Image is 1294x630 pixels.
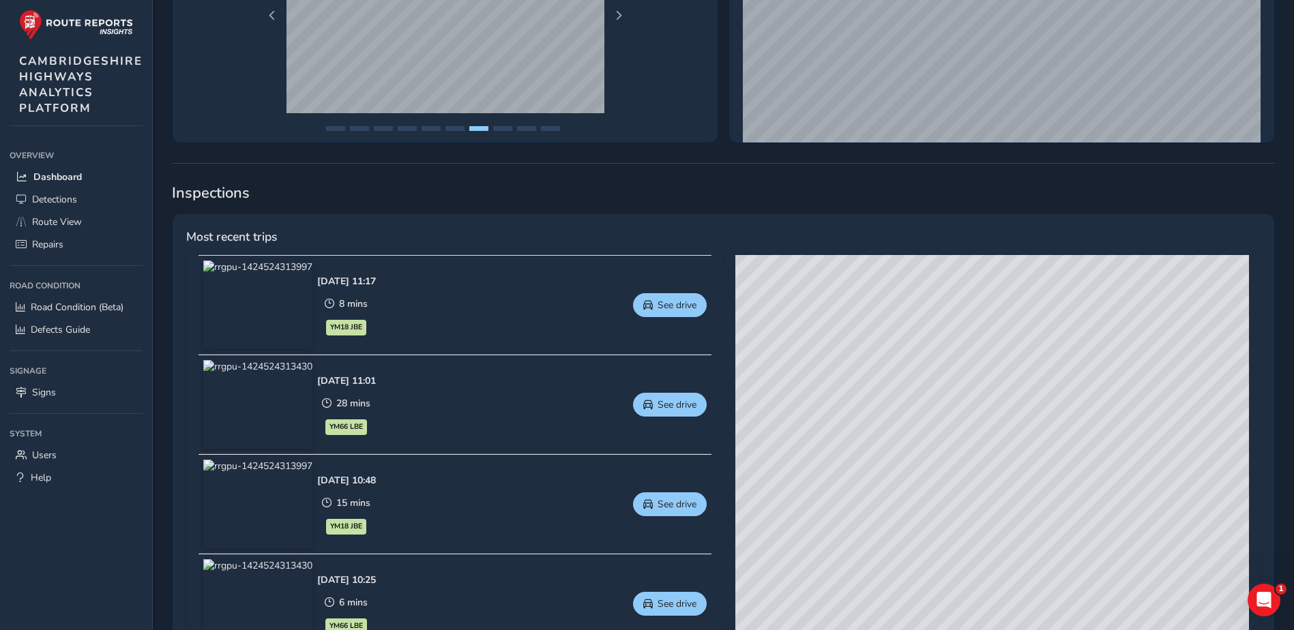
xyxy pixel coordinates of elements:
a: Dashboard [10,166,143,188]
button: Page 4 [398,126,417,131]
button: Previous Page [263,6,282,25]
a: Help [10,466,143,489]
span: 28 mins [336,397,370,410]
span: Road Condition (Beta) [31,301,123,314]
img: rr logo [19,10,133,40]
div: System [10,423,143,444]
span: Defects Guide [31,323,90,336]
span: Signs [32,386,56,399]
a: Users [10,444,143,466]
button: See drive [633,492,707,516]
button: See drive [633,592,707,616]
span: Inspections [172,183,1275,203]
img: rrgpu-1424524313430 [203,360,312,449]
span: YM66 LBE [329,421,363,432]
span: See drive [658,398,696,411]
button: Page 7 [469,126,488,131]
button: Page 3 [374,126,393,131]
button: See drive [633,293,707,317]
a: Route View [10,211,143,233]
span: Repairs [32,238,63,251]
a: Repairs [10,233,143,256]
div: [DATE] 10:25 [317,573,376,586]
span: Route View [32,215,82,228]
span: Most recent trips [186,228,277,245]
span: 6 mins [339,596,368,609]
button: Page 2 [350,126,369,131]
button: Next Page [609,6,628,25]
span: 15 mins [336,496,370,509]
button: Page 8 [493,126,512,131]
span: 1 [1276,584,1286,595]
span: See drive [658,498,696,511]
button: Page 6 [445,126,465,131]
button: Page 9 [517,126,536,131]
span: See drive [658,597,696,610]
span: 8 mins [339,297,368,310]
iframe: Intercom live chat [1248,584,1280,616]
a: Defects Guide [10,318,143,341]
a: Detections [10,188,143,211]
span: Dashboard [33,170,82,183]
span: YM18 JBE [330,322,362,333]
div: Signage [10,361,143,381]
span: Help [31,471,51,484]
span: See drive [658,299,696,312]
div: [DATE] 10:48 [317,474,376,487]
a: Road Condition (Beta) [10,296,143,318]
button: See drive [633,393,707,417]
a: Signs [10,381,143,404]
button: Page 5 [422,126,441,131]
span: Detections [32,193,77,206]
span: YM18 JBE [330,521,362,532]
div: [DATE] 11:17 [317,275,376,288]
img: rrgpu-1424524313997 [203,260,312,349]
span: CAMBRIDGESHIRE HIGHWAYS ANALYTICS PLATFORM [19,53,143,116]
button: Page 1 [326,126,345,131]
span: Users [32,449,57,462]
button: Page 10 [541,126,560,131]
div: Overview [10,145,143,166]
div: [DATE] 11:01 [317,374,376,387]
img: rrgpu-1424524313997 [203,460,312,548]
div: Road Condition [10,275,143,296]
